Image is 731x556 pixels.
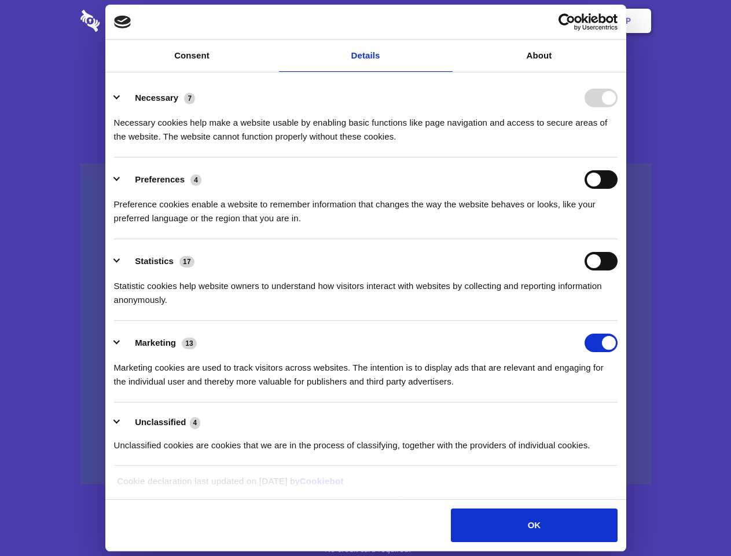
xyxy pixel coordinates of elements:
iframe: Drift Widget Chat Controller [673,498,717,542]
span: 4 [190,174,201,186]
img: logo [114,16,131,28]
a: Wistia video thumbnail [80,163,651,485]
a: Login [525,3,575,39]
label: Marketing [135,338,176,348]
label: Preferences [135,174,185,184]
label: Statistics [135,256,174,266]
img: logo-wordmark-white-trans-d4663122ce5f474addd5e946df7df03e33cb6a1c49d2221995e7729f52c070b2.svg [80,10,179,32]
span: 17 [179,256,194,268]
div: Cookie declaration last updated on [DATE] by [108,474,623,497]
button: Unclassified (4) [114,415,208,430]
span: 7 [184,93,195,104]
div: Necessary cookies help make a website usable by enabling basic functions like page navigation and... [114,107,618,144]
div: Preference cookies enable a website to remember information that changes the way the website beha... [114,189,618,225]
span: 13 [182,338,197,349]
a: Consent [105,40,279,72]
button: OK [451,509,617,542]
h1: Eliminate Slack Data Loss. [80,52,651,94]
label: Necessary [135,93,178,103]
div: Statistic cookies help website owners to understand how visitors interact with websites by collec... [114,270,618,307]
a: Pricing [340,3,390,39]
button: Marketing (13) [114,334,204,352]
div: Marketing cookies are used to track visitors across websites. The intention is to display ads tha... [114,352,618,389]
div: Unclassified cookies are cookies that we are in the process of classifying, together with the pro... [114,430,618,452]
button: Statistics (17) [114,252,202,270]
button: Preferences (4) [114,170,209,189]
a: Details [279,40,453,72]
a: Cookiebot [300,476,344,486]
h4: Auto-redaction of sensitive data, encrypted data sharing and self-destructing private chats. Shar... [80,105,651,144]
span: 4 [190,417,201,429]
button: Necessary (7) [114,89,203,107]
a: About [453,40,626,72]
a: Usercentrics Cookiebot - opens in a new window [516,13,618,31]
a: Contact [469,3,523,39]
